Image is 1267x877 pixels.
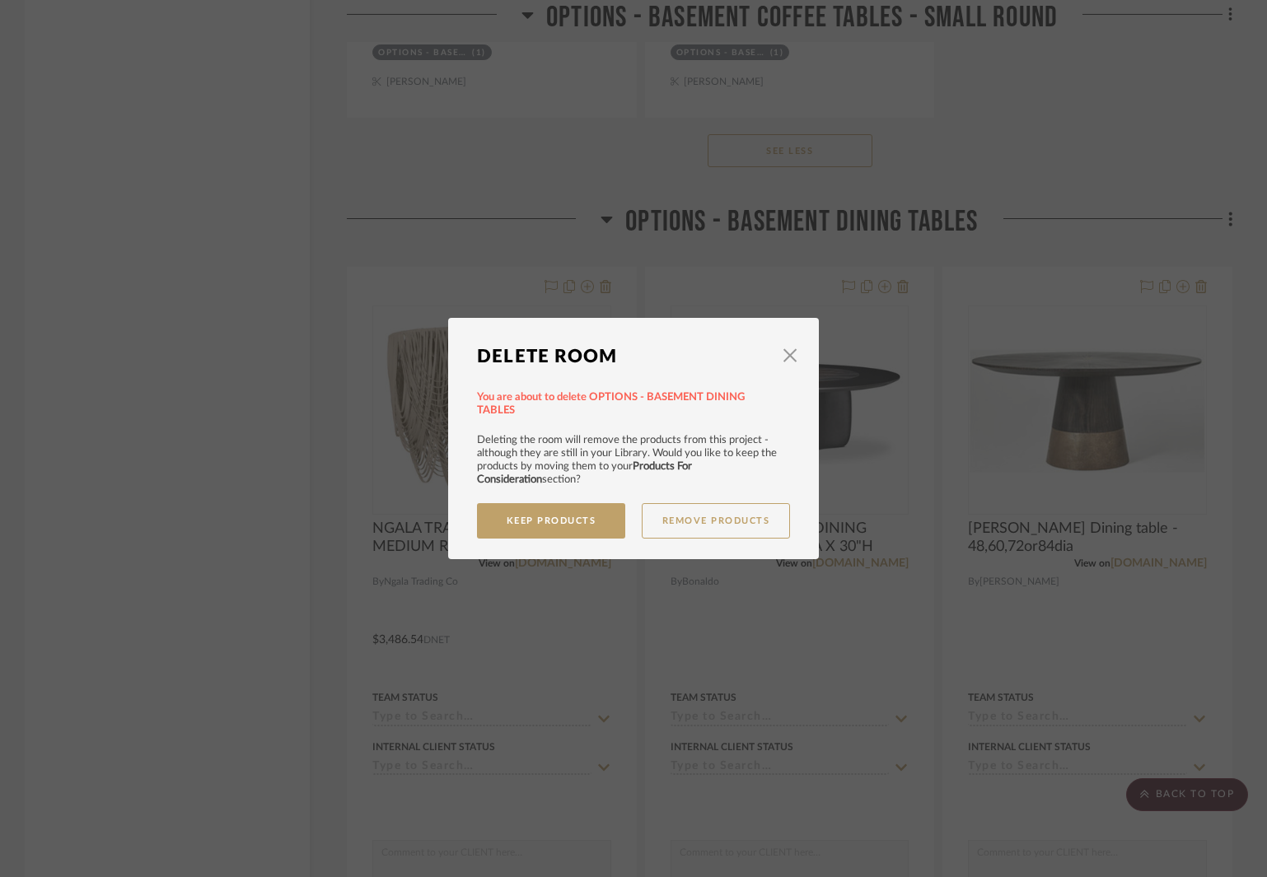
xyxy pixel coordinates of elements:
button: Close [774,338,806,371]
button: Keep Products [477,503,625,539]
dialog-header: Delete Room [469,338,798,375]
div: Deleting the room will remove the products from this project - although they are still in your Li... [469,434,782,487]
div: Delete Room [477,338,774,375]
div: You are about to delete OPTIONS - BASEMENT DINING TABLES [469,391,765,418]
button: Remove Products [642,503,790,539]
